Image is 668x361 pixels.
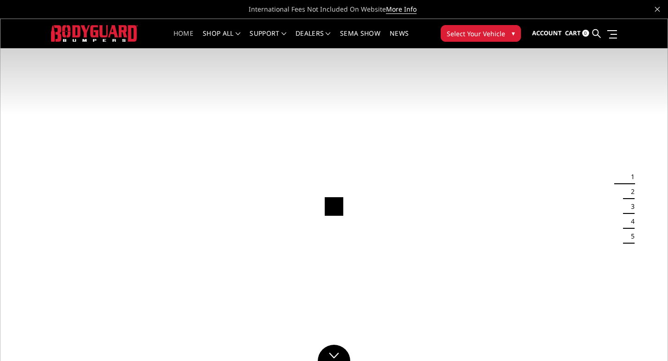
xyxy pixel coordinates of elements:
a: Dealers [295,30,331,48]
a: More Info [386,5,417,14]
img: BODYGUARD BUMPERS [51,25,138,42]
a: News [390,30,409,48]
span: 0 [582,30,589,37]
button: 2 of 5 [625,184,635,199]
button: 3 of 5 [625,199,635,214]
a: Account [532,21,562,46]
span: Account [532,29,562,37]
a: shop all [203,30,240,48]
span: ▾ [512,28,515,38]
button: Select Your Vehicle [441,25,521,42]
span: Select Your Vehicle [447,29,505,39]
a: SEMA Show [340,30,380,48]
a: Support [250,30,286,48]
button: 4 of 5 [625,214,635,229]
button: 1 of 5 [625,169,635,184]
button: 5 of 5 [625,229,635,244]
a: Cart 0 [565,21,589,46]
a: Click to Down [318,345,350,361]
span: Cart [565,29,581,37]
a: Home [173,30,193,48]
